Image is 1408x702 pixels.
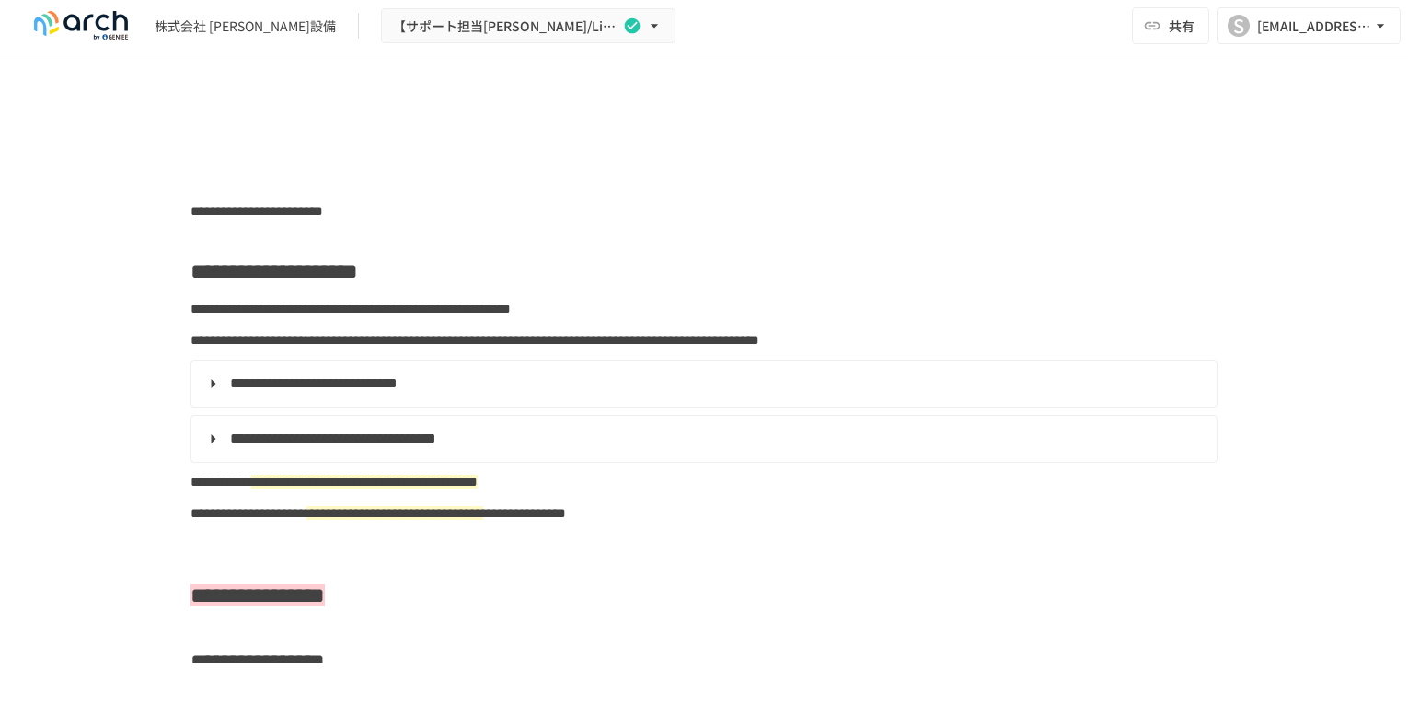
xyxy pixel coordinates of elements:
[1217,7,1401,44] button: S[EMAIL_ADDRESS][DOMAIN_NAME]
[1257,15,1371,38] div: [EMAIL_ADDRESS][DOMAIN_NAME]
[1169,16,1194,36] span: 共有
[393,15,619,38] span: 【サポート担当[PERSON_NAME]/Lite】株式会社 [PERSON_NAME]設備様_初期設定サポートLite
[155,17,336,36] div: 株式会社 [PERSON_NAME]設備
[1132,7,1209,44] button: 共有
[381,8,675,44] button: 【サポート担当[PERSON_NAME]/Lite】株式会社 [PERSON_NAME]設備様_初期設定サポートLite
[22,11,140,40] img: logo-default@2x-9cf2c760.svg
[1228,15,1250,37] div: S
